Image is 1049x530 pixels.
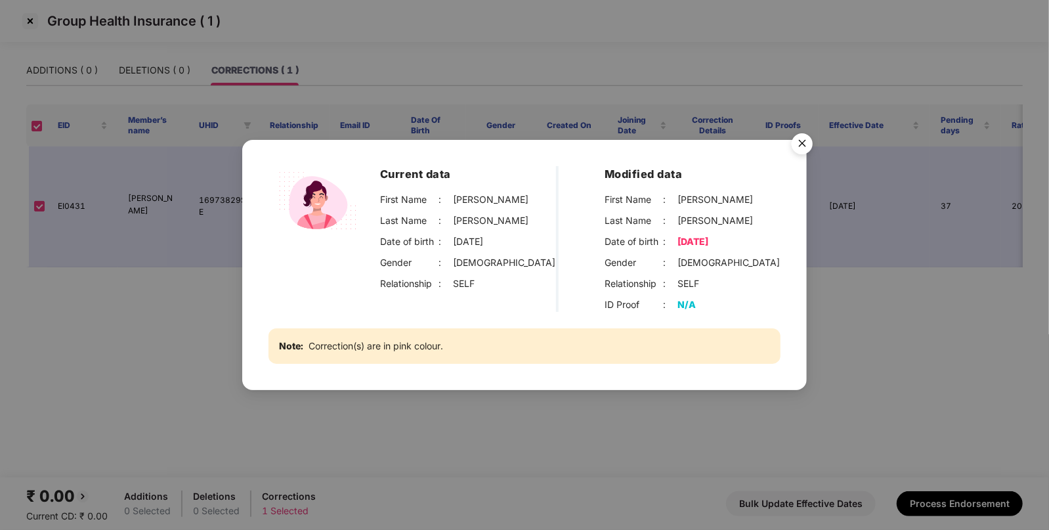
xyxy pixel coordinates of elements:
div: Date of birth [380,234,439,249]
div: : [663,234,677,249]
img: svg+xml;base64,PHN2ZyB4bWxucz0iaHR0cDovL3d3dy53My5vcmcvMjAwMC9zdmciIHdpZHRoPSIyMjQiIGhlaWdodD0iMT... [268,166,367,235]
div: First Name [380,192,439,207]
h3: Current data [380,166,556,183]
div: Date of birth [605,234,663,249]
div: [DATE] [678,234,709,249]
div: [PERSON_NAME] [678,192,754,207]
div: : [663,298,677,312]
div: [PERSON_NAME] [454,213,529,228]
div: [PERSON_NAME] [454,192,529,207]
div: [DATE] [454,234,484,249]
div: [PERSON_NAME] [678,213,754,228]
div: Relationship [380,276,439,291]
div: : [439,192,453,207]
b: Note: [279,339,303,353]
div: [DEMOGRAPHIC_DATA] [678,255,781,270]
h3: Modified data [605,166,781,183]
div: : [439,276,453,291]
div: : [439,255,453,270]
div: SELF [454,276,475,291]
div: Correction(s) are in pink colour. [268,328,781,364]
div: SELF [678,276,700,291]
div: : [663,213,677,228]
div: Gender [380,255,439,270]
div: First Name [605,192,663,207]
div: Gender [605,255,663,270]
div: : [663,192,677,207]
div: Relationship [605,276,663,291]
div: : [439,213,453,228]
div: N/A [678,298,696,312]
div: Last Name [380,213,439,228]
div: : [439,234,453,249]
div: [DEMOGRAPHIC_DATA] [454,255,556,270]
div: : [663,276,677,291]
div: : [663,255,677,270]
div: Last Name [605,213,663,228]
img: svg+xml;base64,PHN2ZyB4bWxucz0iaHR0cDovL3d3dy53My5vcmcvMjAwMC9zdmciIHdpZHRoPSI1NiIgaGVpZ2h0PSI1Ni... [784,127,821,164]
div: ID Proof [605,298,663,312]
button: Close [784,127,819,163]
